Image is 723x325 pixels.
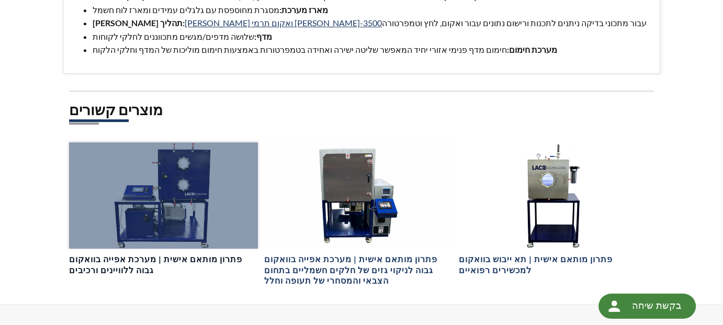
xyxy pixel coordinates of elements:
[264,254,437,286] font: פתרון מותאם אישית | מערכת אפייה בוואקום גבוה לניקוי גזים של חלקים חשמליים בתחום הצבאי והמסחרי של ...
[459,254,613,275] font: פתרון מותאם אישית | תא ייבוש בוואקום למכשירים רפואיים
[264,142,453,286] a: מערכת ואקום תרמית לניקוי גזים של חלקים חשמליים, מבט קדמיפתרון מותאם אישית | מערכת אפייה בוואקום ג...
[69,254,242,275] font: פתרון מותאם אישית | מערכת אפייה בוואקום גבוה ללוויינים ורכיבים
[93,31,254,41] font: שלושה מדפים/מגשים מתכווננים לחלקי לקוחות
[382,18,647,28] font: עבור מתכוני בדיקה ניתנים לתכנות ורישום נתונים עבור ואקום, לחץ וטמפרטורה
[279,5,328,15] font: מארז מערכת:
[507,44,557,54] font: מערכת חימום:
[631,299,681,312] font: בקשת שיחה
[606,298,623,315] img: כפתור עגול
[69,142,258,276] a: מערכת אפייה בוואקום גבוה לרכיבי לוויין, מבט קדמיפתרון מותאם אישית | מערכת אפייה בוואקום גבוה ללוו...
[185,18,382,28] a: [PERSON_NAME] ואקום תרמי [PERSON_NAME]-3500
[69,100,163,118] font: מוצרים קשורים
[459,142,648,276] a: תא ייבוש בוואקום על עגלה, מבט קדמיפתרון מותאם אישית | תא ייבוש בוואקום למכשירים רפואיים
[93,5,279,15] font: מסגרת מחוספסת עם גלגלים עמידים ומארז לוח חשמל
[254,31,272,41] font: מדף:
[93,18,185,28] font: [PERSON_NAME] תהליך:
[93,44,507,54] font: חימום מדף פנימי אזורי יחיד המאפשר שליטה ישירה ואחידה בטמפרטורות באמצעות חימום מוליכות של המדף וחל...
[598,294,696,319] div: בקשת שיחה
